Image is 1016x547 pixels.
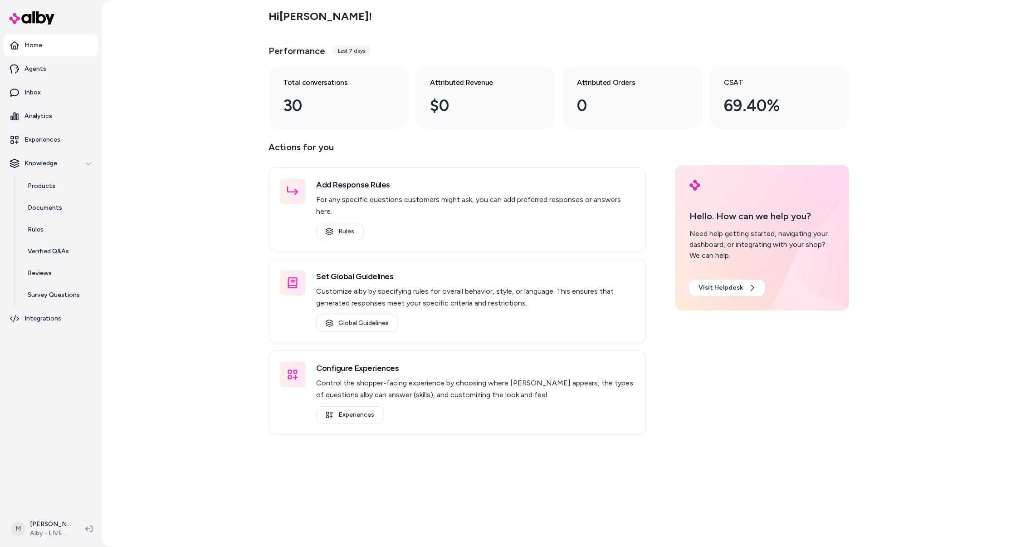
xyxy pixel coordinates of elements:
[24,88,41,97] p: Inbox
[316,377,635,401] p: Control the shopper-facing experience by choosing where [PERSON_NAME] appears, the types of quest...
[19,219,98,241] a: Rules
[577,94,673,118] div: 0
[562,66,702,129] a: Attributed Orders 0
[316,286,635,309] p: Customize alby by specifying rules for overall behavior, style, or language. This ensures that ge...
[269,10,372,23] h2: Hi [PERSON_NAME] !
[269,44,325,57] h3: Performance
[30,529,71,538] span: Alby - LIVE on [DOMAIN_NAME]
[24,64,46,74] p: Agents
[19,241,98,262] a: Verified Q&As
[4,153,98,174] button: Knowledge
[4,82,98,103] a: Inbox
[4,105,98,127] a: Analytics
[30,520,71,529] p: [PERSON_NAME]
[577,77,673,88] h3: Attributed Orders
[316,178,635,191] h3: Add Response Rules
[689,209,835,223] p: Hello. How can we help you?
[4,129,98,151] a: Experiences
[4,308,98,330] a: Integrations
[283,77,379,88] h3: Total conversations
[28,203,62,212] p: Documents
[316,270,635,283] h3: Set Global Guidelines
[689,180,700,191] img: alby Logo
[24,112,52,121] p: Analytics
[316,406,384,424] a: Experiences
[5,514,78,543] button: M[PERSON_NAME]Alby - LIVE on [DOMAIN_NAME]
[28,225,44,234] p: Rules
[316,362,635,375] h3: Configure Experiences
[24,314,61,323] p: Integrations
[9,11,54,25] img: alby Logo
[316,315,398,332] a: Global Guidelines
[19,175,98,197] a: Products
[19,284,98,306] a: Survey Questions
[28,291,80,300] p: Survey Questions
[28,269,52,278] p: Reviews
[724,94,820,118] div: 69.40%
[430,77,526,88] h3: Attributed Revenue
[28,247,69,256] p: Verified Q&As
[19,262,98,284] a: Reviews
[689,280,765,296] a: Visit Helpdesk
[24,159,57,168] p: Knowledge
[269,140,646,162] p: Actions for you
[689,228,835,261] div: Need help getting started, navigating your dashboard, or integrating with your shop? We can help.
[269,66,408,129] a: Total conversations 30
[415,66,555,129] a: Attributed Revenue $0
[283,94,379,118] div: 30
[28,182,55,191] p: Products
[19,197,98,219] a: Documents
[24,135,60,144] p: Experiences
[4,58,98,80] a: Agents
[709,66,849,129] a: CSAT 69.40%
[316,223,364,240] a: Rules
[24,41,42,50] p: Home
[316,194,635,217] p: For any specific questions customers might ask, you can add preferred responses or answers here.
[724,77,820,88] h3: CSAT
[11,522,25,536] span: M
[4,34,98,56] a: Home
[430,94,526,118] div: $0
[332,45,371,56] div: Last 7 days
